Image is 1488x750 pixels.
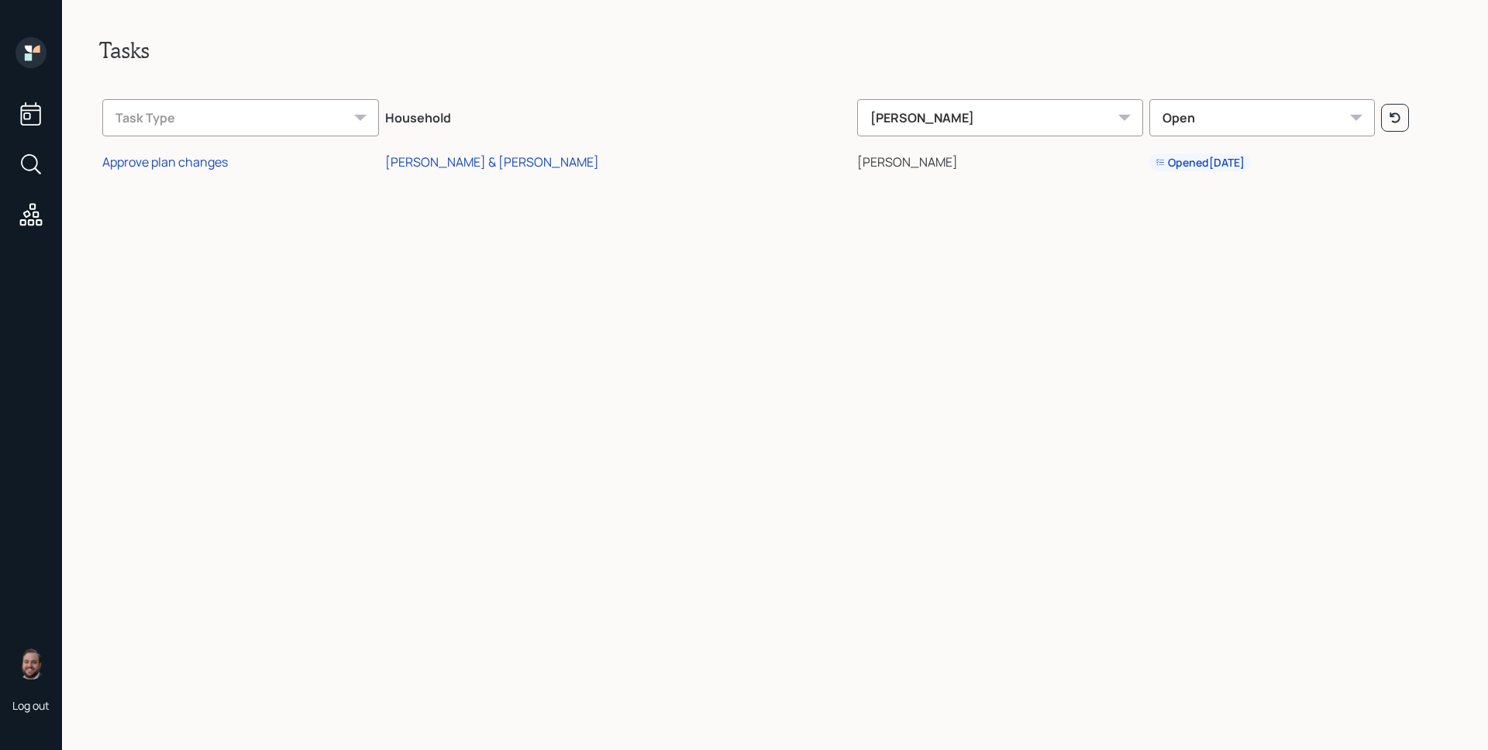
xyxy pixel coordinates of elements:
td: [PERSON_NAME] [854,143,1147,178]
div: [PERSON_NAME] & [PERSON_NAME] [385,153,599,170]
div: Approve plan changes [102,153,228,170]
h2: Tasks [99,37,1451,64]
div: Task Type [102,99,379,136]
div: [PERSON_NAME] [857,99,1144,136]
div: Open [1149,99,1374,136]
th: Household [382,88,854,143]
div: Log out [12,698,50,713]
img: james-distasi-headshot.png [15,649,46,679]
div: Opened [DATE] [1156,155,1245,170]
